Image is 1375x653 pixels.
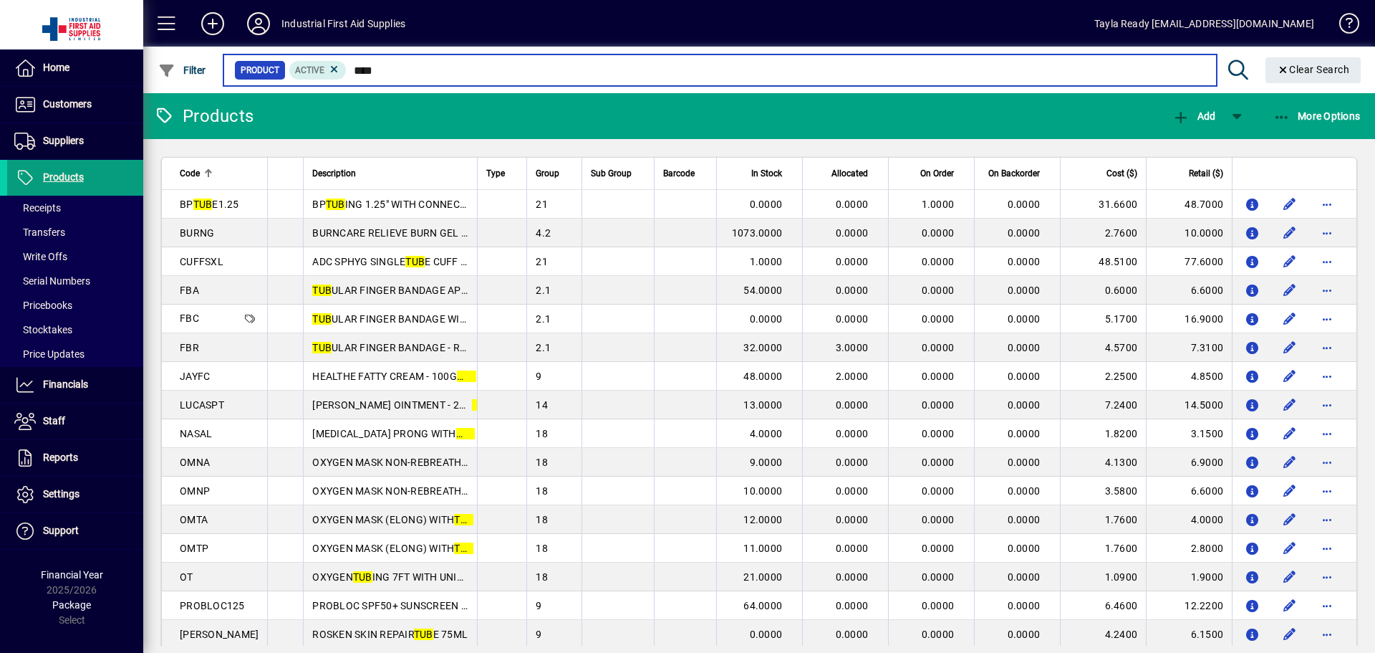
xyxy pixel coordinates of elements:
[1278,308,1301,330] button: Edit
[1278,566,1301,588] button: Edit
[312,371,482,382] span: HEALTHE FATTY CREAM - 100G E
[180,227,214,239] span: BURNG
[743,485,782,497] span: 10.0000
[312,399,497,411] span: [PERSON_NAME] OINTMENT - 25G E
[312,600,522,611] span: PROBLOC SPF50+ SUNSCREEN - 125ML E
[312,629,468,640] span: ROSKEN SKIN REPAIR E 75ML
[1146,190,1232,219] td: 48.7000
[1316,394,1338,416] button: More options
[180,313,199,324] span: FBC
[180,256,223,267] span: CUFFSXL
[536,227,551,239] span: 4.2
[1278,336,1301,359] button: Edit
[922,428,955,439] span: 0.0000
[663,166,708,181] div: Barcode
[536,342,551,353] span: 2.1
[1008,485,1041,497] span: 0.0000
[14,202,61,214] span: Receipts
[536,166,559,181] span: Group
[1008,256,1041,267] span: 0.0000
[836,199,869,210] span: 0.0000
[591,166,645,181] div: Sub Group
[536,399,548,411] span: 14
[190,11,236,37] button: Add
[312,485,595,497] span: OXYGEN MASK NON-REBREATHING W/ ING - PAEDIATRIC
[41,569,103,581] span: Financial Year
[7,513,143,549] a: Support
[7,123,143,159] a: Suppliers
[1316,623,1338,646] button: More options
[312,313,332,325] em: TUB
[922,571,955,583] span: 0.0000
[180,543,208,554] span: OMTP
[312,313,536,325] span: ULAR FINGER BANDAGE WITH APPLICATOR
[591,166,632,181] span: Sub Group
[1316,422,1338,445] button: More options
[750,457,783,468] span: 9.0000
[1146,534,1232,563] td: 2.8000
[43,62,69,73] span: Home
[7,293,143,318] a: Pricebooks
[1278,623,1301,646] button: Edit
[1146,391,1232,419] td: 14.5000
[7,50,143,86] a: Home
[922,256,955,267] span: 0.0000
[7,404,143,439] a: Staff
[743,342,782,353] span: 32.0000
[180,428,212,439] span: NASAL
[1189,166,1223,181] span: Retail ($)
[1008,543,1041,554] span: 0.0000
[180,285,199,296] span: FBA
[14,227,65,238] span: Transfers
[486,166,505,181] span: Type
[743,543,782,554] span: 11.0000
[1146,276,1232,305] td: 6.6000
[7,477,143,513] a: Settings
[983,166,1053,181] div: On Backorder
[836,371,869,382] span: 2.0000
[312,457,569,468] span: OXYGEN MASK NON-REBREATHING W/ ING - ADULT
[1146,591,1232,620] td: 12.2200
[1146,477,1232,505] td: 6.6000
[922,543,955,554] span: 0.0000
[536,166,573,181] div: Group
[536,543,548,554] span: 18
[1008,629,1041,640] span: 0.0000
[312,428,531,439] span: [MEDICAL_DATA] PRONG WITH ING - ADULT
[7,342,143,366] a: Price Updates
[1060,419,1146,448] td: 1.8200
[1060,391,1146,419] td: 7.2400
[7,87,143,123] a: Customers
[1008,227,1041,239] span: 0.0000
[43,378,88,390] span: Financials
[14,275,90,287] span: Serial Numbers
[1316,250,1338,273] button: More options
[536,285,551,296] span: 2.1
[751,166,782,181] span: In Stock
[1060,477,1146,505] td: 3.5800
[43,488,79,500] span: Settings
[7,367,143,403] a: Financials
[1008,399,1041,411] span: 0.0000
[1316,308,1338,330] button: More options
[920,166,954,181] span: On Order
[1172,110,1215,122] span: Add
[743,371,782,382] span: 48.0000
[836,428,869,439] span: 0.0000
[43,135,84,146] span: Suppliers
[52,599,91,611] span: Package
[536,256,548,267] span: 21
[43,452,78,463] span: Reports
[312,342,332,353] em: TUB
[312,285,332,296] em: TUB
[922,457,955,468] span: 0.0000
[836,571,869,583] span: 0.0000
[743,514,782,525] span: 12.0000
[831,166,868,181] span: Allocated
[180,399,224,411] span: LUCASPT
[312,285,536,296] span: ULAR FINGER BANDAGE APPLICATOR ONLY
[1146,563,1232,591] td: 1.9000
[1316,365,1338,388] button: More options
[1060,190,1146,219] td: 31.6600
[1278,594,1301,617] button: Edit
